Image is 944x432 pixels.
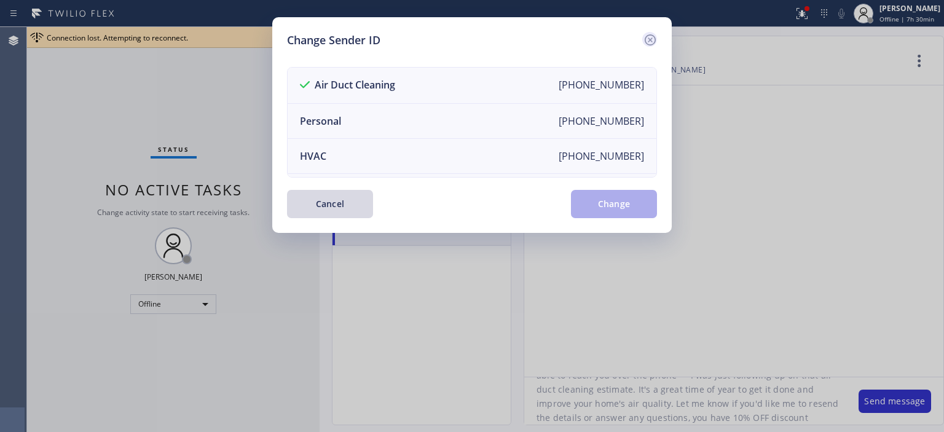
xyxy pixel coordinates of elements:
[559,78,644,93] div: [PHONE_NUMBER]
[559,114,644,128] div: [PHONE_NUMBER]
[300,149,326,163] div: HVAC
[559,149,644,163] div: [PHONE_NUMBER]
[287,190,373,218] button: Cancel
[300,78,395,93] div: Air Duct Cleaning
[287,32,380,49] h5: Change Sender ID
[300,114,341,128] div: Personal
[571,190,657,218] button: Change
